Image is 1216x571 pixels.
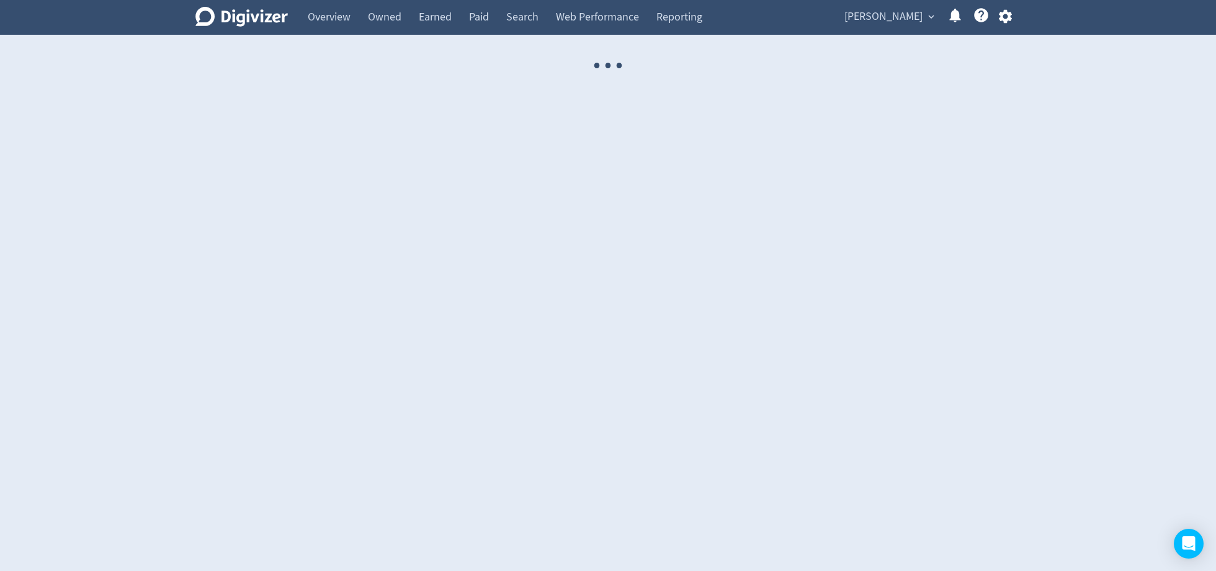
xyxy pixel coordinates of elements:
span: [PERSON_NAME] [844,7,923,27]
span: · [602,35,614,97]
button: [PERSON_NAME] [840,7,937,27]
span: · [591,35,602,97]
span: expand_more [926,11,937,22]
div: Open Intercom Messenger [1174,529,1204,559]
span: · [614,35,625,97]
